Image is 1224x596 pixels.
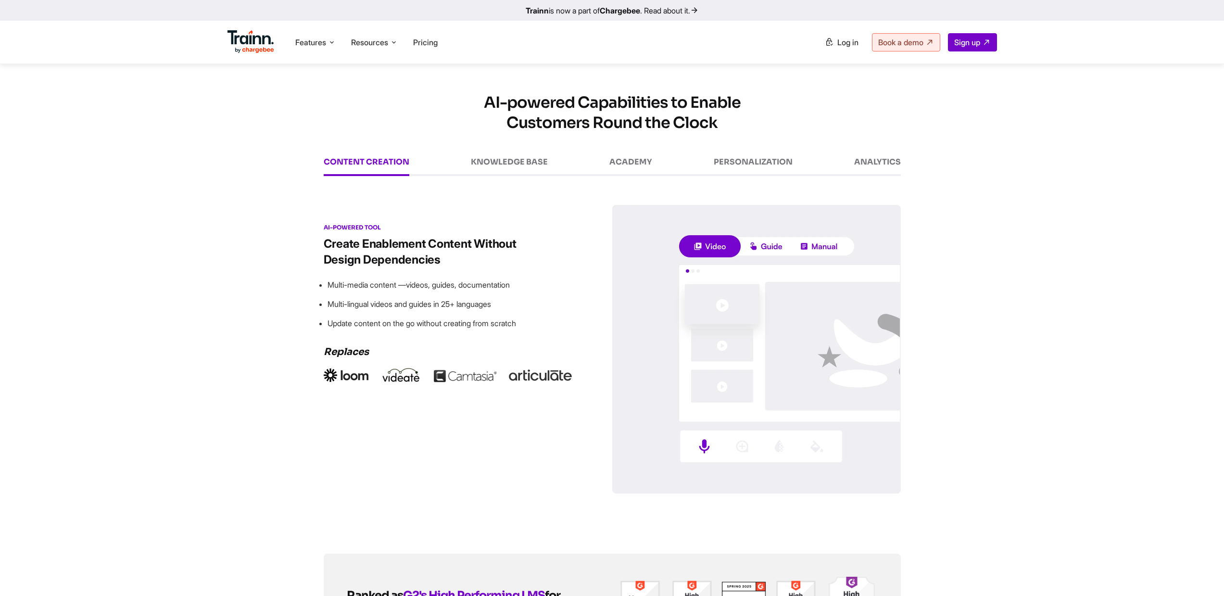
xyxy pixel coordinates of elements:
img: Content creation | customer enablement software [434,368,497,383]
span: Log in [837,38,858,47]
h4: Replaces [324,344,572,360]
h3: Create Enablement Content Without Design Dependencies [324,236,555,267]
iframe: Chat Widget [1176,550,1224,596]
b: Trainn [526,6,549,15]
div: CONTENT CREATION [324,158,409,176]
h2: AI-powered Capabilities to Enable Customers Round the Clock [463,93,761,133]
li: Multi-lingual videos and guides in 25+ languages [328,298,572,310]
a: Log in [819,34,864,51]
a: Pricing [413,38,438,47]
a: Sign up [948,33,997,51]
img: Trainn Logo [227,30,275,53]
img: Content creation | customer enablement software [612,205,901,494]
li: Update content on the go without creating from scratch [328,317,572,329]
span: Features [295,37,326,48]
li: Multi-media content —videos, guides, documentation [328,279,572,291]
div: KNOWLEDGE BASE [471,158,548,176]
img: Content creation | customer enablement software [509,369,572,381]
div: ACADEMY [609,158,652,176]
img: Content creation | customer enablement software [324,368,368,382]
b: Chargebee [600,6,640,15]
span: Sign up [954,38,980,47]
div: ANALYTICS [854,158,901,176]
span: AI-POWERED TOOL [324,224,381,231]
span: Book a demo [878,38,923,47]
span: Resources [351,37,388,48]
img: Content creation | customer enablement software [380,368,423,383]
a: Book a demo [872,33,940,51]
div: PERSONALIZATION [714,158,793,176]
